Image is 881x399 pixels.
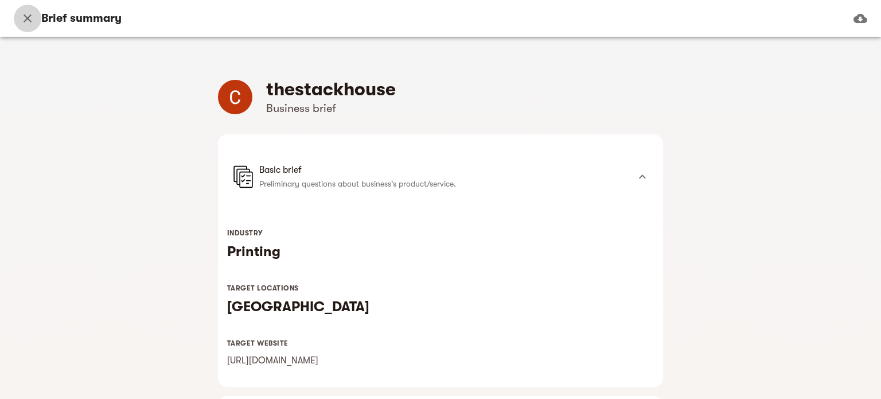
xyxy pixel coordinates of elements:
[259,163,629,177] span: Basic brief
[227,284,299,292] span: TARGET LOCATIONS
[266,101,396,116] h6: Business brief
[218,80,252,114] img: KdAqEMBdR5KHNaKGav9n
[218,134,663,219] div: Basic briefPreliminary questions about business's product/service.
[227,339,289,347] span: TARGET WEBSITE
[227,297,654,316] h5: [GEOGRAPHIC_DATA]
[232,165,255,188] img: basicBrief.svg
[227,242,654,261] h5: Printing
[41,11,122,26] h6: Brief summary
[266,78,396,101] h4: thestackhouse
[227,355,318,366] a: [URL][DOMAIN_NAME]
[259,177,629,191] p: Preliminary questions about business's product/service.
[227,229,263,237] span: INDUSTRY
